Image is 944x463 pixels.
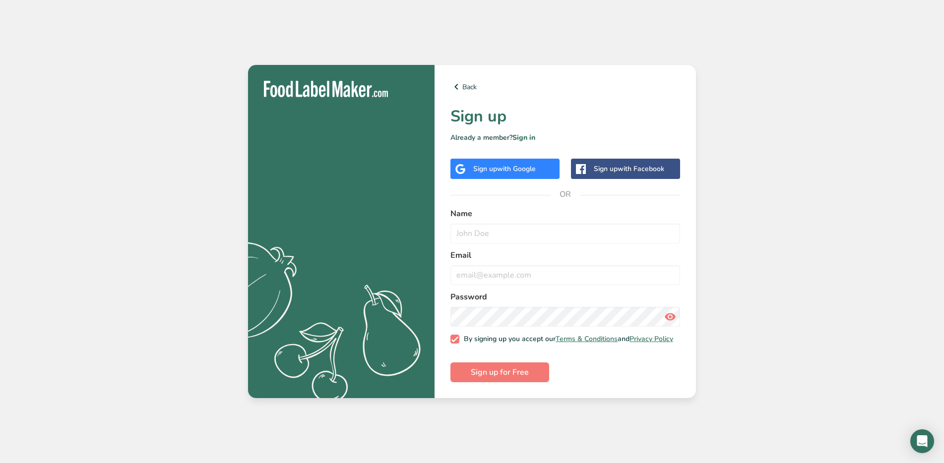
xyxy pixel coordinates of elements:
label: Password [450,291,680,303]
p: Already a member? [450,132,680,143]
span: OR [551,179,580,209]
button: Sign up for Free [450,362,549,382]
span: with Facebook [618,164,664,174]
span: with Google [497,164,536,174]
div: Sign up [473,164,536,174]
div: Sign up [594,164,664,174]
a: Terms & Conditions [556,334,618,344]
span: By signing up you accept our and [459,335,674,344]
input: email@example.com [450,265,680,285]
span: Sign up for Free [471,366,529,378]
a: Sign in [512,133,535,142]
label: Email [450,249,680,261]
img: Food Label Maker [264,81,388,97]
input: John Doe [450,224,680,243]
a: Back [450,81,680,93]
a: Privacy Policy [629,334,673,344]
label: Name [450,208,680,220]
h1: Sign up [450,105,680,128]
div: Open Intercom Messenger [910,429,934,453]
